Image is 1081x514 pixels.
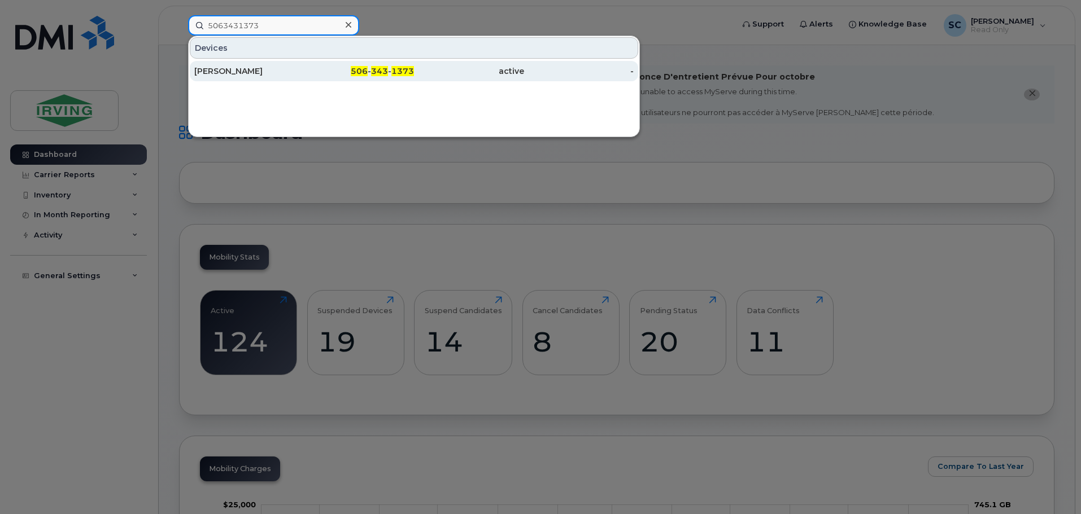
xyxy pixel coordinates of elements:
div: - - [304,65,415,77]
span: 1373 [391,66,414,76]
span: 506 [351,66,368,76]
div: [PERSON_NAME] [194,65,304,77]
a: [PERSON_NAME]506-343-1373active- [190,61,638,81]
div: active [414,65,524,77]
div: Devices [190,37,638,59]
span: 343 [371,66,388,76]
div: - [524,65,634,77]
